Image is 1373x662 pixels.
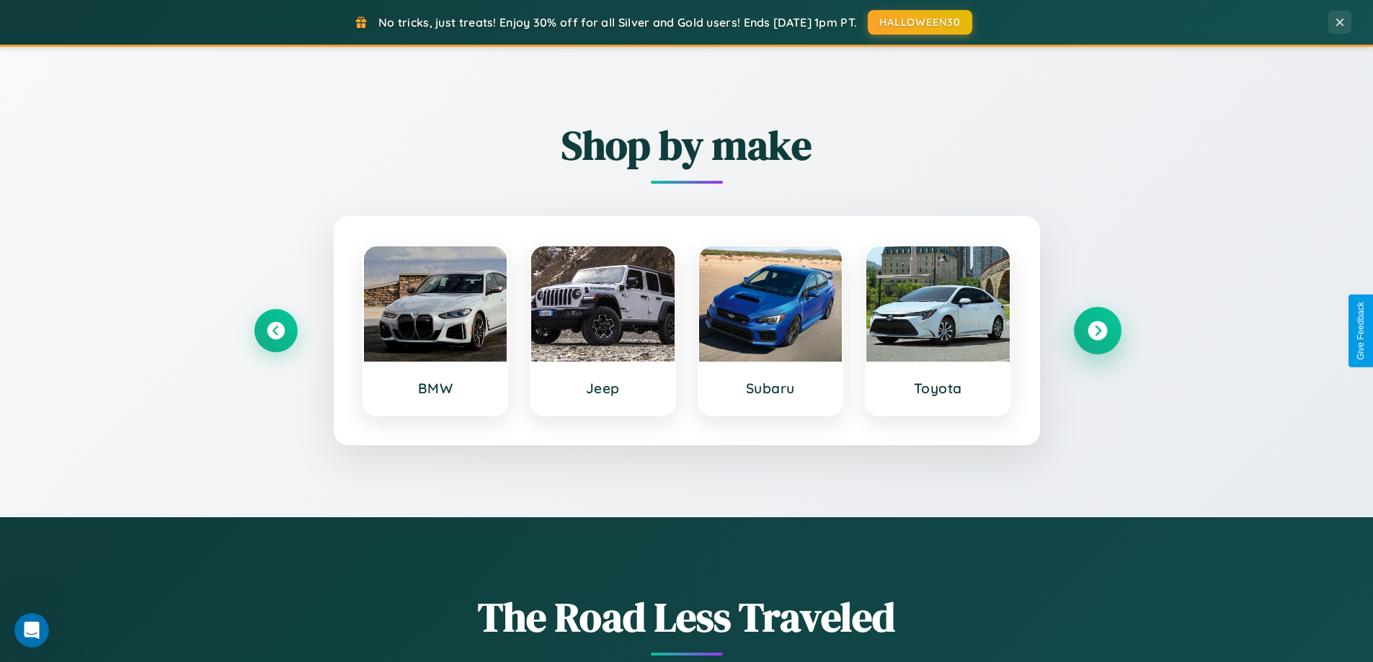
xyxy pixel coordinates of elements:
h3: Subaru [714,380,828,397]
h3: Jeep [546,380,660,397]
h1: The Road Less Traveled [254,589,1119,645]
button: HALLOWEEN30 [868,10,972,35]
div: Give Feedback [1356,302,1366,360]
span: No tricks, just treats! Enjoy 30% off for all Silver and Gold users! Ends [DATE] 1pm PT. [378,15,857,30]
h2: Shop by make [254,117,1119,173]
h3: BMW [378,380,493,397]
h3: Toyota [881,380,995,397]
iframe: Intercom live chat [14,613,49,648]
